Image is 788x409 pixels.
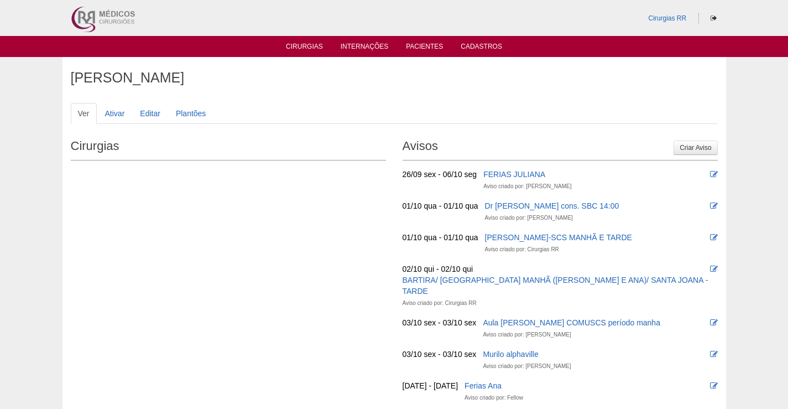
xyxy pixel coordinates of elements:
h2: Avisos [403,135,718,161]
a: BARTIRA/ [GEOGRAPHIC_DATA] MANHÃ ([PERSON_NAME] E ANA)/ SANTA JOANA -TARDE [403,276,708,296]
a: Criar Aviso [674,141,717,155]
i: Editar [710,265,718,273]
a: Cadastros [461,43,502,54]
a: Cirurgias [286,43,323,54]
div: Aviso criado por: Cirurgias RR [485,244,559,255]
i: Editar [710,382,718,390]
a: Ativar [98,103,132,124]
i: Editar [710,202,718,210]
div: 02/10 qui - 02/10 qui [403,263,473,275]
a: Plantões [169,103,213,124]
a: [PERSON_NAME]-SCS MANHÃ E TARDE [485,233,632,242]
div: Aviso criado por: Fellow [465,392,523,403]
a: Ferias Ana [465,381,502,390]
div: [DATE] - [DATE] [403,380,458,391]
div: Aviso criado por: [PERSON_NAME] [483,361,571,372]
i: Editar [710,350,718,358]
a: FERIAS JULIANA [483,170,545,179]
div: 01/10 qua - 01/10 qua [403,232,478,243]
div: Aviso criado por: Cirurgias RR [403,298,477,309]
div: 03/10 sex - 03/10 sex [403,317,477,328]
i: Editar [710,319,718,327]
a: Murilo alphaville [483,350,538,359]
h2: Cirurgias [71,135,386,161]
i: Editar [710,234,718,241]
div: 01/10 qua - 01/10 qua [403,200,478,211]
a: Ver [71,103,97,124]
div: Aviso criado por: [PERSON_NAME] [485,213,573,224]
div: 26/09 sex - 06/10 seg [403,169,477,180]
a: Internações [341,43,389,54]
a: Cirurgias RR [648,14,686,22]
a: Editar [133,103,168,124]
a: Pacientes [406,43,443,54]
a: Dr [PERSON_NAME] cons. SBC 14:00 [485,201,619,210]
h1: [PERSON_NAME] [71,71,718,85]
a: Aula [PERSON_NAME] COMUSCS período manha [483,318,660,327]
i: Editar [710,170,718,178]
div: Aviso criado por: [PERSON_NAME] [483,329,571,340]
i: Sair [711,15,717,22]
div: 03/10 sex - 03/10 sex [403,349,477,360]
div: Aviso criado por: [PERSON_NAME] [483,181,571,192]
